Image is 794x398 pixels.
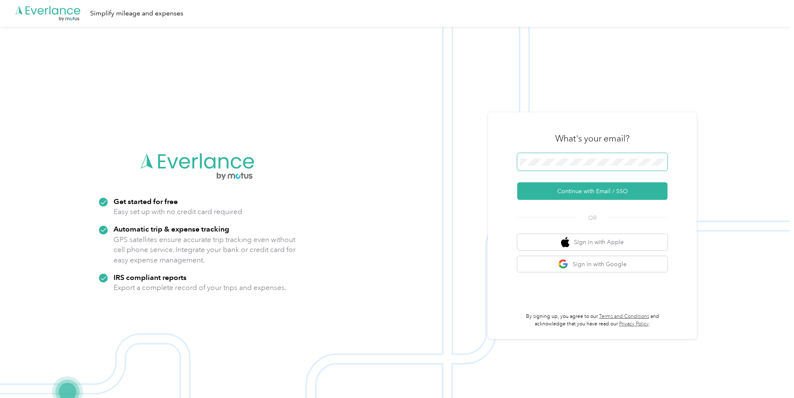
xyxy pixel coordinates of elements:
[114,282,286,293] p: Export a complete record of your trips and expenses.
[561,237,569,247] img: apple logo
[578,214,607,222] span: OR
[555,133,630,144] h3: What's your email?
[114,234,296,265] p: GPS satellites ensure accurate trip tracking even without cell phone service. Integrate your bank...
[599,313,649,320] a: Terms and Conditions
[114,224,229,233] strong: Automatic trip & expense tracking
[558,259,569,270] img: google logo
[114,273,187,282] strong: IRS compliant reports
[517,256,668,272] button: google logoSign in with Google
[114,197,178,206] strong: Get started for free
[90,8,183,19] div: Simplify mileage and expenses
[517,234,668,250] button: apple logoSign in with Apple
[517,182,668,200] button: Continue with Email / SSO
[517,313,668,327] p: By signing up, you agree to our and acknowledge that you have read our .
[619,321,649,327] a: Privacy Policy
[114,207,242,217] p: Easy set up with no credit card required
